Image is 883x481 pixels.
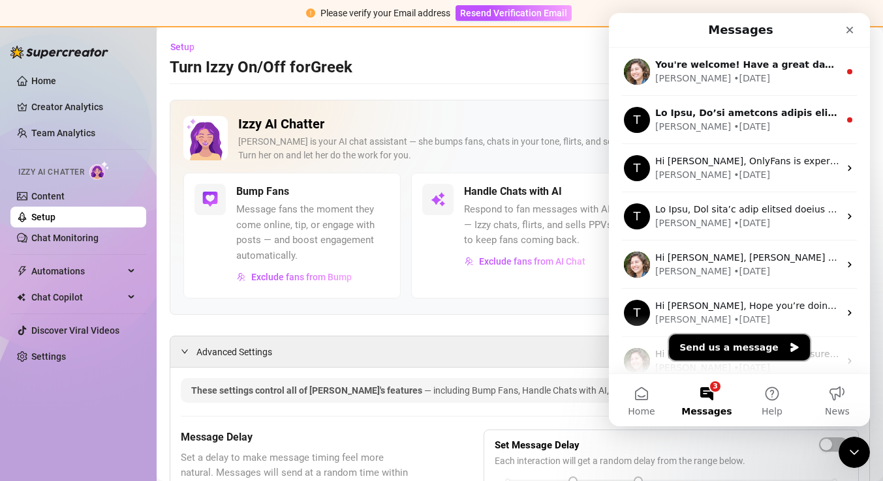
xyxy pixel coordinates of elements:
div: • [DATE] [125,300,161,313]
span: Help [153,394,174,403]
span: expanded [181,347,189,355]
h5: Message Delay [181,430,418,445]
span: Messages [72,394,123,403]
img: Profile image for Ella [15,239,41,265]
iframe: Intercom live chat [609,13,870,426]
img: Izzy AI Chatter [183,116,228,160]
div: expanded [181,344,196,358]
strong: Set Message Delay [495,439,580,451]
div: [PERSON_NAME] [46,252,122,265]
span: Setup [170,42,194,52]
button: Exclude fans from AI Chat [464,251,586,272]
img: Profile image for Ella [15,335,41,361]
img: logo-BBDzfeDw.svg [10,46,108,59]
div: Profile image for Tanya [15,94,41,120]
img: Chat Copilot [17,293,25,302]
span: You're welcome! Have a great day and if anything comes up, I'm here. [46,46,408,57]
a: Content [31,191,65,201]
button: Exclude fans from Bump [236,267,352,287]
a: Team Analytics [31,128,95,138]
span: Each interaction will get a random delay from the range below. [495,454,848,468]
div: • [DATE] [125,59,161,72]
div: Please verify your Email address [320,6,450,20]
span: thunderbolt [17,266,27,276]
div: Profile image for Tanya [15,190,41,216]
button: Help [131,361,196,413]
a: Home [31,76,56,86]
div: [PERSON_NAME] [46,107,122,121]
a: Setup [31,212,55,222]
span: Resend Verification Email [460,8,567,18]
div: [PERSON_NAME] [46,155,122,169]
div: • [DATE] [125,252,161,265]
div: Profile image for Tanya [15,287,41,313]
img: svg%3e [237,272,246,282]
span: Izzy AI Chatter [18,166,84,179]
div: [PERSON_NAME] [46,59,122,72]
span: These settings control all of [PERSON_NAME]'s features [191,385,424,396]
button: News [196,361,261,413]
span: Respond to fan messages with AI — Izzy chats, flirts, and sells PPVs to keep fans coming back. [464,202,617,248]
button: Setup [170,36,205,57]
h5: Handle Chats with AI [464,184,562,199]
button: Messages [65,361,131,413]
button: Send us a message [60,321,201,347]
div: Profile image for Tanya [15,142,41,168]
span: News [216,394,241,403]
span: — including Bump Fans, Handle Chats with AI, and Send PPVs to Silent Fans. [424,385,732,396]
div: [PERSON_NAME] is your AI chat assistant — she bumps fans, chats in your tone, flirts, and sells y... [238,135,816,162]
div: • [DATE] [125,155,161,169]
a: Creator Analytics [31,96,136,117]
h5: Bump Fans [236,184,289,199]
span: Exclude fans from Bump [251,272,352,282]
img: svg%3e [202,192,218,207]
h3: Turn Izzy On/Off for Greek [170,57,352,78]
div: [PERSON_NAME] [46,348,122,362]
div: • [DATE] [125,107,161,121]
a: Settings [31,351,66,362]
a: Chat Monitoring [31,233,99,243]
img: svg%3e [465,257,474,266]
div: [PERSON_NAME] [46,203,122,217]
button: Resend Verification Email [456,5,572,21]
div: [PERSON_NAME] [46,300,122,313]
a: Discover Viral Videos [31,325,119,336]
span: exclamation-circle [306,8,315,18]
span: Message fans the moment they come online, tip, or engage with posts — and boost engagement automa... [236,202,390,263]
img: svg%3e [430,192,446,207]
h2: Izzy AI Chatter [238,116,816,132]
span: Home [19,394,46,403]
div: • [DATE] [125,203,161,217]
img: AI Chatter [89,161,110,180]
span: Advanced Settings [196,345,272,359]
span: Automations [31,261,124,282]
div: • [DATE] [125,348,161,362]
span: Exclude fans from AI Chat [479,256,585,267]
iframe: Intercom live chat [839,437,870,468]
span: Chat Copilot [31,287,124,308]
